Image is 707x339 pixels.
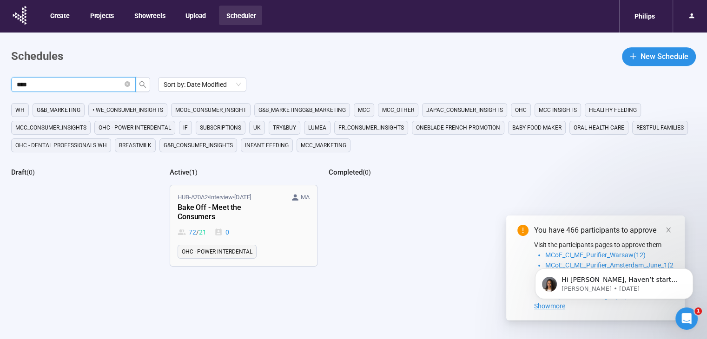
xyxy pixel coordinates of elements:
div: 0 [214,227,229,237]
time: [DATE] [234,194,251,201]
span: / [196,227,199,237]
span: ( 0 ) [363,169,371,176]
span: ( 0 ) [26,169,35,176]
span: Infant Feeding [245,141,289,150]
span: close-circle [125,80,130,89]
span: MCC_MARKETING [301,141,346,150]
span: MCC [358,105,370,115]
span: exclamation-circle [517,225,529,236]
span: IF [183,123,188,132]
iframe: Intercom live chat [675,307,698,330]
span: • WE_CONSUMER_INSIGHTS [93,105,163,115]
span: ( 1 ) [189,169,198,176]
span: G&B_MARKETINGG&B_MARKETING [258,105,346,115]
p: Visit the participants pages to approve them [534,240,674,250]
div: Philips [629,7,661,25]
span: OneBlade French Promotion [416,123,500,132]
div: Bake Off - Meet the Consumers [178,202,280,223]
h2: Draft [11,168,26,176]
span: HUB-A70A2 • Interview • [178,193,251,202]
span: MCC_CONSUMER_INSIGHTS [15,123,86,132]
span: OHC - DENTAL PROFESSIONALS WH [15,141,107,150]
span: Lumea [308,123,326,132]
span: OHC - Power Interdental [99,123,171,132]
span: MCC Insights [539,105,577,115]
h2: Completed [329,168,363,176]
span: 21 [199,227,206,237]
span: MCC_other [382,105,414,115]
span: 1 [694,307,702,315]
div: You have 466 participants to approve [534,225,674,236]
a: HUB-A70A2•Interview•[DATE] MABake Off - Meet the Consumers72 / 210OHC - Power Interdental [170,185,317,266]
span: Sort by: Date Modified [164,78,241,91]
span: MCoE_Consumer_Insight [175,105,246,115]
span: New Schedule [641,51,688,62]
span: Breastmilk [119,141,152,150]
button: Upload [178,6,212,25]
button: Create [43,6,76,25]
span: close [665,227,672,233]
span: OHC [515,105,527,115]
h1: Schedules [11,48,63,65]
iframe: Intercom notifications message [521,249,707,314]
span: OHC - Power Interdental [182,247,252,256]
div: 72 [178,227,206,237]
span: Restful Families [636,123,684,132]
button: Scheduler [219,6,262,25]
button: Showreels [127,6,172,25]
span: MA [301,193,310,202]
span: WH [15,105,25,115]
span: search [139,81,146,88]
span: Oral Health Care [574,123,624,132]
button: Projects [83,6,120,25]
span: Healthy feeding [589,105,637,115]
button: plusNew Schedule [622,47,696,66]
span: plus [629,52,637,60]
span: G&B_MARKETING [37,105,80,115]
span: TRY&BUY [273,123,296,132]
span: Baby food maker [512,123,562,132]
span: Subscriptions [200,123,241,132]
span: JAPAC_CONSUMER_INSIGHTS [426,105,503,115]
span: close-circle [125,81,130,87]
span: UK [253,123,261,132]
h2: Active [170,168,189,176]
span: FR_CONSUMER_INSIGHTS [338,123,404,132]
span: G&B_CONSUMER_INSIGHTS [164,141,233,150]
button: search [135,77,150,92]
